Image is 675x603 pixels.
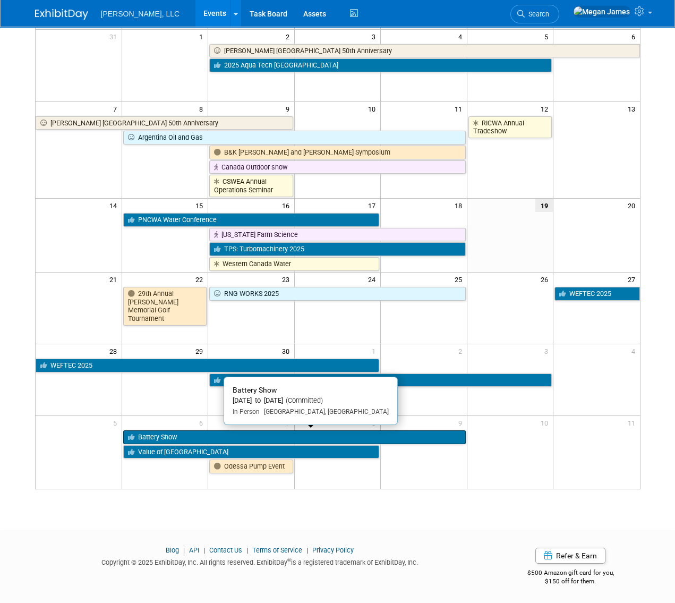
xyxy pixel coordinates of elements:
a: WEFTEC 2025 [554,287,639,301]
a: Odessa Pump Event [209,460,293,473]
a: API [189,546,199,554]
span: 12 [540,102,553,115]
span: 21 [108,273,122,286]
a: World Dairy Expo 2025 [209,373,552,387]
div: $500 Amazon gift card for you, [501,562,640,586]
a: Refer & Earn [535,548,605,564]
a: CSWEA Annual Operations Seminar [209,175,293,197]
a: PNCWA Water Conference [123,213,380,227]
span: 16 [281,199,294,212]
span: 27 [627,273,640,286]
span: [GEOGRAPHIC_DATA], [GEOGRAPHIC_DATA] [260,408,389,415]
span: 8 [198,102,208,115]
span: 18 [454,199,467,212]
span: 30 [281,344,294,358]
img: ExhibitDay [35,9,88,20]
span: 9 [285,102,294,115]
a: 29th Annual [PERSON_NAME] Memorial Golf Tournament [123,287,207,326]
a: Western Canada Water [209,257,379,271]
span: 3 [543,344,553,358]
span: 23 [281,273,294,286]
div: [DATE] to [DATE] [233,396,389,405]
span: 13 [627,102,640,115]
span: 5 [543,30,553,43]
span: 7 [112,102,122,115]
span: [PERSON_NAME], LLC [101,10,180,18]
a: Privacy Policy [312,546,354,554]
span: 22 [194,273,208,286]
span: 4 [457,30,467,43]
a: Contact Us [209,546,242,554]
span: 10 [367,102,380,115]
a: Search [510,5,559,23]
a: RICWA Annual Tradeshow [468,116,552,138]
span: 6 [198,416,208,429]
a: RNG WORKS 2025 [209,287,466,301]
span: Battery Show [233,386,277,394]
span: 15 [194,199,208,212]
a: Value of [GEOGRAPHIC_DATA] [123,445,380,459]
span: 5 [112,416,122,429]
span: 17 [367,199,380,212]
a: [PERSON_NAME] [GEOGRAPHIC_DATA] 50th Anniversary [36,116,293,130]
span: | [244,546,251,554]
a: 2025 Aqua Tech [GEOGRAPHIC_DATA] [209,58,552,72]
a: Terms of Service [252,546,302,554]
span: 10 [540,416,553,429]
a: Canada Outdoor show [209,160,466,174]
a: TPS: Turbomachinery 2025 [209,242,466,256]
span: 24 [367,273,380,286]
span: | [304,546,311,554]
span: 14 [108,199,122,212]
span: 1 [371,344,380,358]
div: $150 off for them. [501,577,640,586]
div: Copyright © 2025 ExhibitDay, Inc. All rights reserved. ExhibitDay is a registered trademark of Ex... [35,555,485,567]
span: 26 [540,273,553,286]
span: In-Person [233,408,260,415]
span: 28 [108,344,122,358]
span: (Committed) [283,396,323,404]
sup: ® [287,557,291,563]
span: 2 [285,30,294,43]
a: Battery Show [123,430,466,444]
a: [US_STATE] Farm Science [209,228,466,242]
span: 19 [535,199,553,212]
span: 1 [198,30,208,43]
span: 3 [371,30,380,43]
span: 9 [457,416,467,429]
span: 29 [194,344,208,358]
a: WEFTEC 2025 [36,359,380,372]
span: 2 [457,344,467,358]
a: Blog [166,546,179,554]
span: 20 [627,199,640,212]
img: Megan James [573,6,630,18]
span: 31 [108,30,122,43]
span: 6 [630,30,640,43]
span: Search [525,10,549,18]
a: Argentina Oil and Gas [123,131,466,145]
span: 11 [454,102,467,115]
span: 11 [627,416,640,429]
span: | [201,546,208,554]
a: [PERSON_NAME] [GEOGRAPHIC_DATA] 50th Anniversary [209,44,639,58]
span: 4 [630,344,640,358]
span: 25 [454,273,467,286]
a: B&K [PERSON_NAME] and [PERSON_NAME] Symposium [209,146,466,159]
span: | [181,546,187,554]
